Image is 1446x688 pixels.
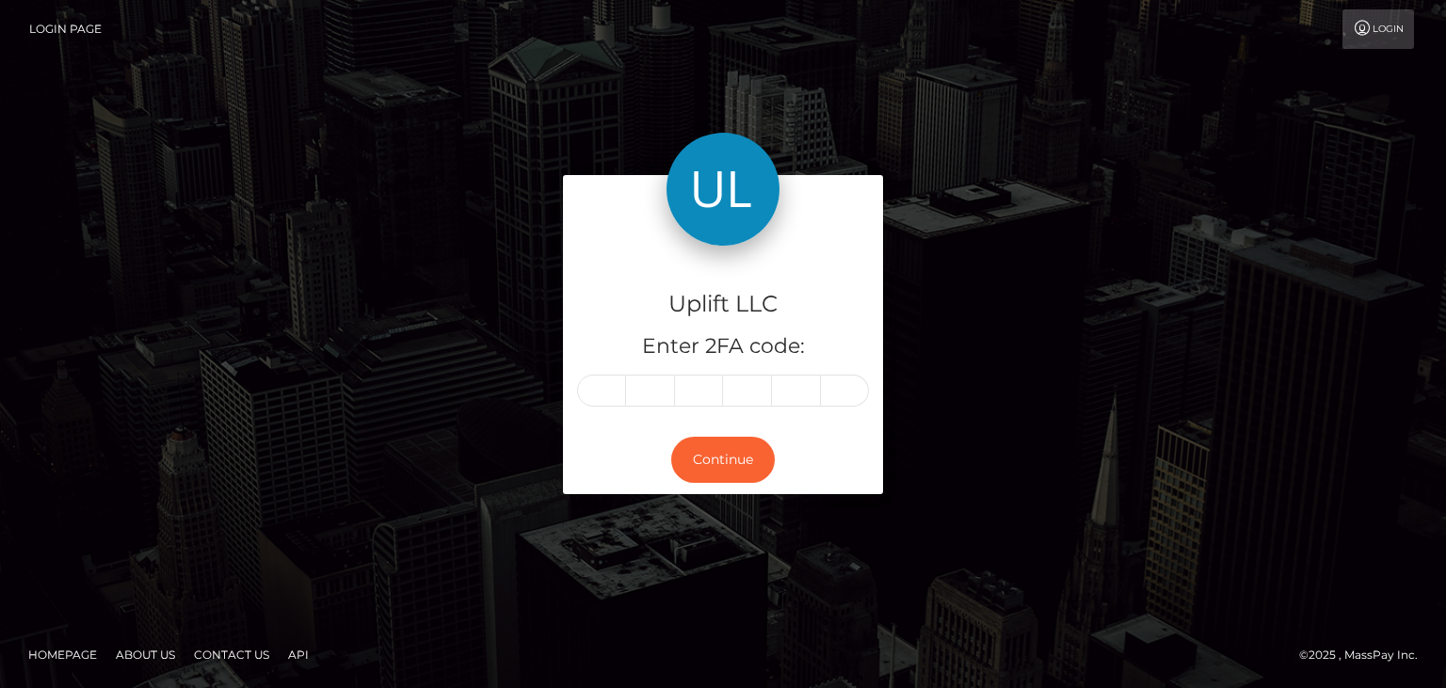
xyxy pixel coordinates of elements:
[21,640,104,669] a: Homepage
[667,133,779,246] img: Uplift LLC
[577,332,869,361] h5: Enter 2FA code:
[281,640,316,669] a: API
[29,9,102,49] a: Login Page
[1299,645,1432,665] div: © 2025 , MassPay Inc.
[1342,9,1414,49] a: Login
[671,437,775,483] button: Continue
[108,640,183,669] a: About Us
[186,640,277,669] a: Contact Us
[577,288,869,321] h4: Uplift LLC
